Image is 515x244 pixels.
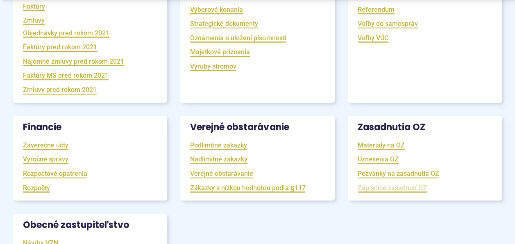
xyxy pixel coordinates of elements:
a: Strategické dokumenty [190,19,258,28]
h3: Obecné zastupiteľstvo [13,214,167,237]
a: Voľby do samospráv [358,19,418,28]
a: Rozpočty [23,183,50,193]
a: Majetkové priznania [190,47,250,57]
a: Nadlimitné zákazky [190,154,247,164]
a: Oznámenia o uložení písomnosti [190,33,286,43]
a: Pozvánky na zasadnutia OZ [358,169,439,178]
a: Referendum [358,5,395,14]
a: Verejné obstarávanie [190,169,253,178]
a: Faktúry MŠ pred rokom 2021 [23,71,109,80]
a: Rozpočtové opatrenia [23,169,87,178]
a: Objednávky pred rokom 2021 [23,28,109,38]
a: Nájomné zmluvy pred rokom 2021 [23,57,124,66]
a: Výruby stromov [190,62,236,71]
a: Podlimitné zákazky [190,140,247,150]
a: Voľby VÚC [358,33,388,43]
a: Zápisnice zasadnutí OZ [358,183,427,193]
a: Zmluvy pred rokom 2021 [23,85,97,94]
h3: Verejné obstarávanie [180,116,334,139]
a: Záverečné účty [23,140,68,150]
a: Materiály na OZ [358,140,405,150]
a: Uznesenia OZ [358,154,399,164]
a: Výročné správy [23,154,68,164]
h3: Financie [13,116,167,139]
a: Faktúry pred rokom 2021 [23,42,97,52]
a: Faktúry [23,2,45,11]
a: Zákazky s nízkou hodnotou podľa §117 [190,183,305,193]
a: Zmluvy [23,16,45,25]
h3: Zasadnutia OZ [348,116,502,139]
a: Výberové konania [190,5,243,14]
